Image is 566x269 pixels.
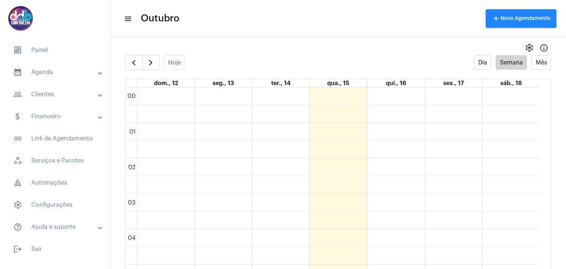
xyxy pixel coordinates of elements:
[13,134,22,143] mat-icon: sidenav icon
[486,9,556,28] button: Novo Agendamento
[7,174,103,192] span: Automações
[164,55,185,70] button: Hoje
[531,55,551,70] button: Mês
[13,245,22,254] mat-icon: sidenav icon
[124,14,131,23] mat-icon: sidenav icon
[522,41,537,55] button: settings
[126,199,137,206] div: 03
[127,164,137,171] div: 02
[7,41,103,59] span: Painel
[13,156,22,165] span: sidenav icon
[211,79,235,87] a: 13 de outubro de 2025
[7,152,103,170] span: Serviços e Pacotes
[384,79,408,87] a: 16 de outubro de 2025
[142,55,160,70] button: Próximo Semana
[126,93,137,99] div: 00
[13,223,22,231] mat-icon: sidenav icon
[492,14,500,23] mat-icon: add
[13,68,22,77] mat-icon: sidenav icon
[13,200,22,209] span: sidenav icon
[539,43,548,52] mat-icon: Info
[125,55,143,70] button: Semana Anterior
[4,85,110,103] mat-expansion-panel-header: sidenav iconClientes
[525,43,534,52] span: settings
[4,63,110,81] mat-expansion-panel-header: sidenav iconAgenda
[13,90,22,99] mat-icon: sidenav icon
[496,55,527,70] button: Semana
[270,79,292,87] a: 14 de outubro de 2025
[13,68,98,77] mat-panel-title: Agenda
[6,4,35,33] img: 5016df74-caca-6049-816a-988d68c8aa82.png
[13,112,22,121] mat-icon: sidenav icon
[7,240,103,258] span: Sair
[153,79,179,87] a: 12 de outubro de 2025
[537,41,551,55] button: Info
[13,46,22,55] span: sidenav icon
[126,235,137,241] div: 04
[13,90,98,99] mat-panel-title: Clientes
[442,79,465,87] a: 17 de outubro de 2025
[13,178,22,187] span: sidenav icon
[128,129,137,135] div: 01
[499,79,523,87] a: 18 de outubro de 2025
[4,218,110,236] mat-expansion-panel-header: sidenav iconAjuda e suporte
[13,223,98,231] mat-panel-title: Ajuda e suporte
[7,130,103,147] span: Link de Agendamento
[474,55,492,70] button: Dia
[326,79,351,87] a: 15 de outubro de 2025
[13,112,98,121] mat-panel-title: Financeiro
[4,108,110,125] mat-expansion-panel-header: sidenav iconFinanceiro
[492,16,551,21] span: Novo Agendamento
[141,13,179,24] span: Outubro
[7,196,103,214] span: Configurações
